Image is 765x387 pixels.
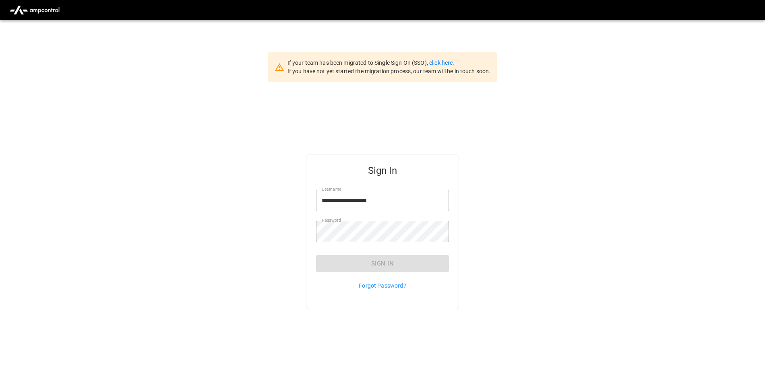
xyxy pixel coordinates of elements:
[6,2,63,18] img: ampcontrol.io logo
[322,186,341,193] label: Username
[287,68,491,74] span: If you have not yet started the migration process, our team will be in touch soon.
[287,60,429,66] span: If your team has been migrated to Single Sign On (SSO),
[316,282,449,290] p: Forgot Password?
[322,217,341,224] label: Password
[316,164,449,177] h5: Sign In
[429,60,454,66] a: click here.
